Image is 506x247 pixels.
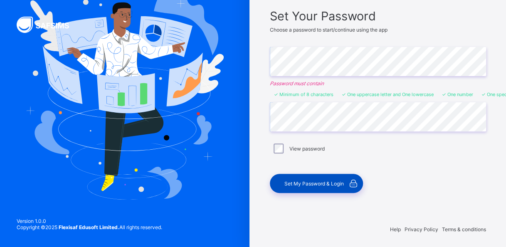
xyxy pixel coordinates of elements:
[270,9,486,23] span: Set Your Password
[59,224,119,230] strong: Flexisaf Edusoft Limited.
[442,226,486,232] span: Terms & conditions
[17,224,162,230] span: Copyright © 2025 All rights reserved.
[274,91,333,97] li: Minimum of 8 characters
[342,91,434,97] li: One uppercase letter and One lowercase
[405,226,438,232] span: Privacy Policy
[17,218,162,224] span: Version 1.0.0
[442,91,473,97] li: One number
[270,80,486,86] em: Password must contain
[284,180,344,187] span: Set My Password & Login
[390,226,401,232] span: Help
[17,17,79,33] img: SAFSIMS Logo
[270,27,388,33] span: Choose a password to start/continue using the app
[289,146,325,152] label: View password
